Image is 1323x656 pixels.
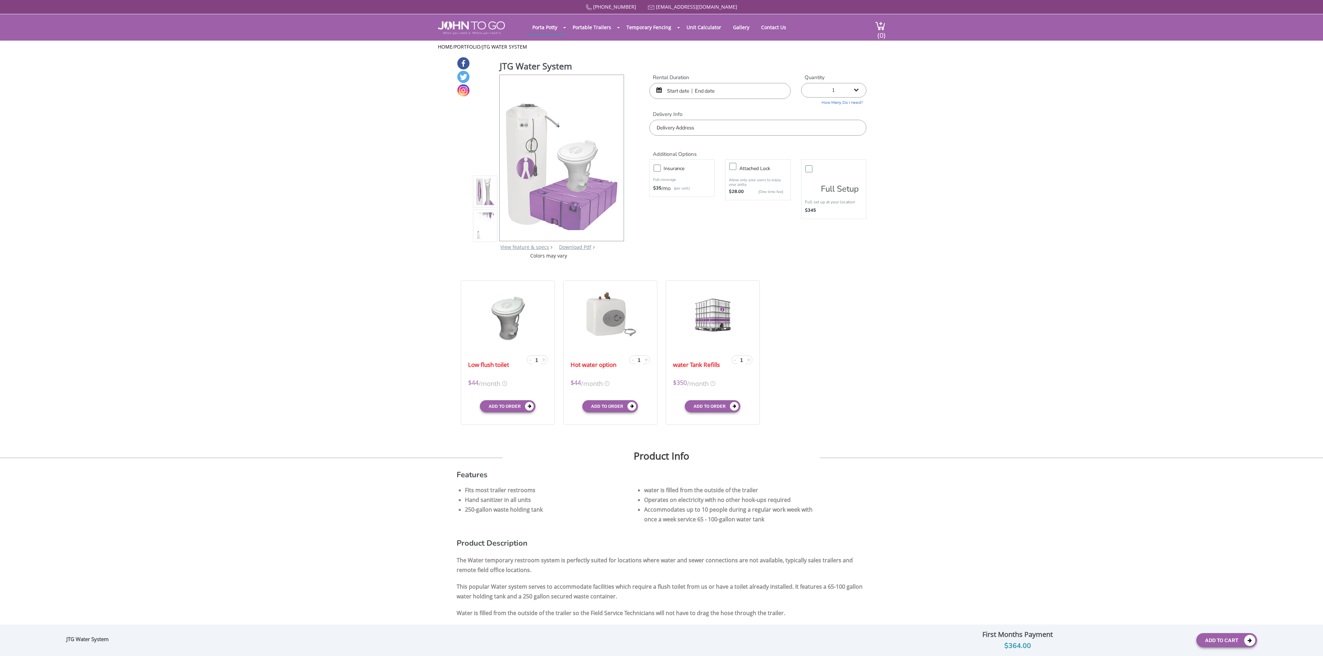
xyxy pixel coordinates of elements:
a: How Many Do I need? [801,98,866,106]
img: Call [586,5,592,10]
p: {One time fee} [747,188,783,195]
h3: Features [457,471,866,478]
button: Add to order [582,400,638,412]
label: Delivery Info [649,111,866,118]
div: Colors may vary [473,252,625,259]
p: (per unit) [671,185,690,192]
h2: Additional Options [649,143,866,158]
p: This popular Water system serves to accommodate facilities which require a flush toilet from us o... [457,580,866,603]
button: Add to order [685,400,740,412]
label: Rental Duration [649,74,791,81]
p: The Water temporary restroom system is perfectly suited for locations where water and sewer conne... [457,554,866,577]
img: right arrow icon [550,246,552,249]
strong: $345 [805,207,816,213]
img: Product [504,84,619,248]
a: Temporary Fencing [621,20,676,34]
a: Hot water option [571,360,616,370]
img: 29 [582,289,638,345]
a: Gallery [728,20,755,34]
div: First Months Payment [844,629,1191,640]
a: Contact Us [756,20,791,34]
p: Water is filled from the outside of the trailer so the Field Service Technicians will not have to... [457,606,866,620]
span: $44 [468,378,479,388]
span: /month [581,378,603,388]
img: Product [476,141,494,304]
h3: Product Description [457,531,866,547]
img: icon [605,381,609,386]
a: Download Pdf [559,244,591,250]
li: 250-gallon waste holding tank [465,505,636,514]
span: /month [687,378,709,388]
a: Unit Calculator [681,20,726,34]
button: Live Chat [1295,628,1323,656]
img: chevron.png [593,246,595,249]
p: Allow only your users to enjoy your potty. [729,178,787,187]
img: cart a [875,21,885,31]
input: Delivery Address [649,120,866,136]
span: - [529,355,531,364]
h3: Full Setup [821,172,859,193]
li: water is filled from the outside of the trailer [644,485,815,495]
div: JTG Water System [66,636,112,645]
h3: Insurance [664,164,718,173]
ul: / / [438,43,885,50]
img: 29 [480,289,536,345]
a: Facebook [457,57,469,69]
p: Full coverage [653,176,711,183]
span: $44 [571,378,581,388]
span: - [632,355,634,364]
span: + [747,355,750,364]
button: Add to order [480,400,535,412]
a: Instagram [457,84,469,96]
li: Accommodates up to 10 people during a regular work week with once a week service 65 - 100-gallon ... [644,505,815,524]
a: Low flush toilet [468,360,509,370]
a: View feature & specs [500,244,549,250]
a: [EMAIL_ADDRESS][DOMAIN_NAME] [656,3,737,10]
h3: Attached lock [739,164,793,173]
strong: $35 [653,185,661,192]
img: 29 [693,289,732,345]
button: Add To Cart [1196,633,1257,647]
img: icon [502,381,507,386]
a: Porta Potty [527,20,563,34]
a: Home [438,43,452,50]
div: $364.00 [844,640,1191,651]
span: (0) [877,25,885,40]
span: $350 [673,378,687,388]
input: Start date | End date [649,83,791,99]
span: /month [479,378,500,388]
a: Twitter [457,71,469,83]
div: /mo [653,185,711,192]
h1: JTG Water System [500,60,625,74]
a: Portable Trailers [567,20,616,34]
a: Portfolio [454,43,481,50]
img: Mail [648,5,655,10]
a: JTG Water System [482,43,527,50]
a: water Tank Refills [673,360,720,370]
label: Quantity [801,74,866,81]
span: + [542,355,546,364]
img: icon [710,381,715,386]
li: Fits most trailer restrooms [465,485,636,495]
a: [PHONE_NUMBER] [593,3,636,10]
img: Product [476,107,494,270]
span: + [644,355,648,364]
span: - [734,355,736,364]
strong: $28.00 [729,188,744,195]
li: Hand sanitizer in all units [465,495,636,505]
img: JOHN to go [438,21,505,34]
li: Operates on electricity with no other hook-ups required [644,495,815,505]
p: Full set up at your location [805,199,863,205]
